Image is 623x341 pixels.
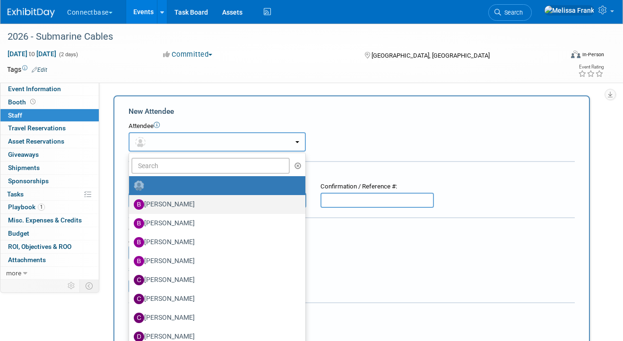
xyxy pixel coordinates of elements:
[8,98,37,106] span: Booth
[578,65,604,69] div: Event Rating
[38,204,45,211] span: 1
[488,4,532,21] a: Search
[4,28,553,45] div: 2026 - Submarine Cables
[134,313,144,323] img: C.jpg
[129,122,575,131] div: Attendee
[131,158,290,174] input: Search
[0,135,99,148] a: Asset Reservations
[0,162,99,174] a: Shipments
[134,235,296,250] label: [PERSON_NAME]
[134,273,296,288] label: [PERSON_NAME]
[7,65,47,74] td: Tags
[0,240,99,253] a: ROI, Objectives & ROO
[372,52,490,59] span: [GEOGRAPHIC_DATA], [GEOGRAPHIC_DATA]
[8,243,71,250] span: ROI, Objectives & ROO
[134,197,296,212] label: [PERSON_NAME]
[8,111,22,119] span: Staff
[571,51,580,58] img: Format-Inperson.png
[517,49,605,63] div: Event Format
[8,164,40,171] span: Shipments
[5,4,433,13] body: Rich Text Area. Press ALT-0 for help.
[58,51,78,58] span: (2 days)
[8,151,39,158] span: Giveaways
[8,8,55,17] img: ExhibitDay
[0,96,99,109] a: Booth
[134,254,296,269] label: [PERSON_NAME]
[8,230,29,237] span: Budget
[320,182,434,191] div: Confirmation / Reference #:
[134,294,144,304] img: C.jpg
[80,280,99,292] td: Toggle Event Tabs
[134,218,144,229] img: B.jpg
[134,256,144,266] img: B.jpg
[0,201,99,213] a: Playbook1
[0,188,99,201] a: Tasks
[7,50,57,58] span: [DATE] [DATE]
[8,216,82,224] span: Misc. Expenses & Credits
[6,269,21,277] span: more
[63,280,80,292] td: Personalize Event Tab Strip
[129,225,575,234] div: Cost:
[0,148,99,161] a: Giveaways
[129,106,575,117] div: New Attendee
[544,5,595,16] img: Melissa Frank
[8,85,61,93] span: Event Information
[134,180,144,191] img: Unassigned-User-Icon.png
[134,275,144,285] img: C.jpg
[32,67,47,73] a: Edit
[7,190,24,198] span: Tasks
[8,203,45,211] span: Playbook
[0,214,99,227] a: Misc. Expenses & Credits
[0,175,99,188] a: Sponsorships
[129,168,575,178] div: Registration / Ticket Info (optional)
[0,109,99,122] a: Staff
[8,137,64,145] span: Asset Reservations
[134,291,296,307] label: [PERSON_NAME]
[129,309,575,319] div: Misc. Attachments & Notes
[134,216,296,231] label: [PERSON_NAME]
[0,267,99,280] a: more
[160,50,216,60] button: Committed
[0,83,99,95] a: Event Information
[0,227,99,240] a: Budget
[582,51,604,58] div: In-Person
[134,237,144,247] img: B.jpg
[27,50,36,58] span: to
[501,9,523,16] span: Search
[28,98,37,105] span: Booth not reserved yet
[8,177,49,185] span: Sponsorships
[8,256,46,264] span: Attachments
[0,254,99,266] a: Attachments
[0,122,99,135] a: Travel Reservations
[134,199,144,210] img: B.jpg
[134,310,296,325] label: [PERSON_NAME]
[8,124,66,132] span: Travel Reservations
